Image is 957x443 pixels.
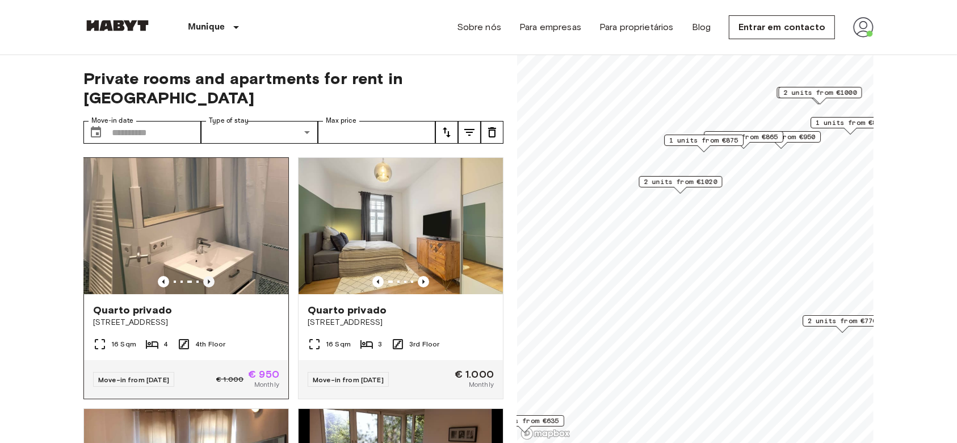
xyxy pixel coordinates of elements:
div: Map marker [803,315,882,333]
a: Para empresas [519,20,581,34]
button: tune [458,121,481,144]
div: Map marker [779,87,862,105]
img: Marketing picture of unit DE-02-007-006-03HF [299,158,503,294]
span: [STREET_ADDRESS] [308,317,494,328]
button: tune [435,121,458,144]
img: avatar [853,17,874,37]
span: 3rd Floor [409,339,439,349]
button: Previous image [418,276,429,287]
p: Munique [188,20,225,34]
a: Mapbox logo [521,427,570,440]
a: Previous imagePrevious imageQuarto privado[STREET_ADDRESS]16 Sqm44th FloorMove-in from [DATE]€ 1.... [83,157,289,399]
label: Max price [326,116,356,126]
a: Sobre nós [457,20,501,34]
button: Choose date [85,121,107,144]
button: Previous image [203,276,215,287]
span: 16 Sqm [111,339,136,349]
span: 1 units from €875 [669,135,738,145]
a: Para proprietários [599,20,674,34]
span: Quarto privado [93,303,172,317]
span: 4 [163,339,168,349]
div: Map marker [811,117,890,135]
span: € 1.000 [216,374,244,385]
span: 3 [378,339,382,349]
span: 4th Floor [195,339,225,349]
img: Marketing picture of unit DE-02-009-001-04HF [112,158,317,294]
span: 2 units from €950 [746,132,816,142]
span: 16 Sqm [326,339,351,349]
button: tune [481,121,503,144]
div: Map marker [777,87,861,105]
label: Move-in date [91,116,133,126]
span: 3 units from €635 [490,416,559,426]
a: Blog [692,20,711,34]
span: [STREET_ADDRESS] [93,317,279,328]
span: Private rooms and apartments for rent in [GEOGRAPHIC_DATA] [83,69,503,107]
span: 1 units from €885 [816,118,885,128]
div: Map marker [639,176,723,194]
span: 1 units from €865 [709,132,778,142]
a: Entrar em contacto [729,15,835,39]
span: Monthly [469,379,494,390]
button: Previous image [158,276,169,287]
a: Marketing picture of unit DE-02-007-006-03HFPrevious imagePrevious imageQuarto privado[STREET_ADD... [298,157,503,399]
span: 2 units from €1020 [644,177,717,187]
span: € 1.000 [455,369,494,379]
span: Move-in from [DATE] [313,375,384,384]
div: Map marker [485,415,564,433]
span: 2 units from €1000 [784,87,857,98]
div: Map marker [704,131,783,149]
label: Type of stay [209,116,249,126]
span: € 950 [248,369,279,379]
span: 2 units from €770 [808,316,877,326]
span: Monthly [254,379,279,390]
img: Habyt [83,20,152,31]
span: Quarto privado [308,303,387,317]
span: Move-in from [DATE] [98,375,169,384]
button: Previous image [372,276,384,287]
div: Map marker [664,135,744,152]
